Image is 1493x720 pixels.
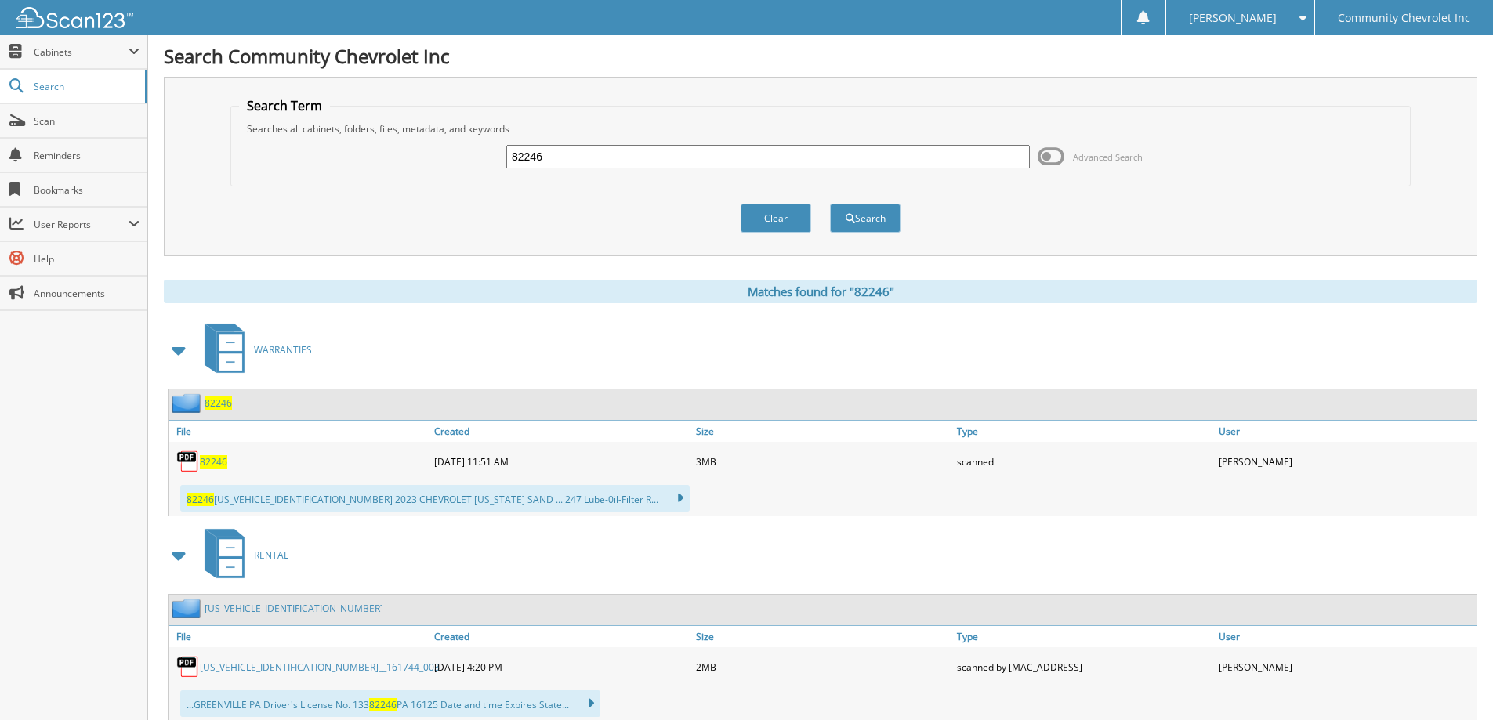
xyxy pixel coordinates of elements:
[1189,13,1277,23] span: [PERSON_NAME]
[34,218,129,231] span: User Reports
[692,651,954,682] div: 2MB
[205,602,383,615] a: [US_VEHICLE_IDENTIFICATION_NUMBER]
[1215,446,1477,477] div: [PERSON_NAME]
[34,80,137,93] span: Search
[172,393,205,413] img: folder2.png
[169,626,430,647] a: File
[200,660,440,674] a: [US_VEHICLE_IDENTIFICATION_NUMBER]__161744_003
[1215,626,1477,647] a: User
[254,548,288,562] span: RENTAL
[180,690,600,717] div: ...GREENVILLE PA Driver's License No. 133 PA 16125 Date and time Expires State...
[239,97,330,114] legend: Search Term
[164,43,1477,69] h1: Search Community Chevrolet Inc
[16,7,133,28] img: scan123-logo-white.svg
[34,287,140,300] span: Announcements
[205,396,232,410] a: 82246
[1415,645,1493,720] iframe: Chat Widget
[34,183,140,197] span: Bookmarks
[169,421,430,442] a: File
[34,114,140,128] span: Scan
[953,446,1215,477] div: scanned
[172,599,205,618] img: folder2.png
[34,149,140,162] span: Reminders
[430,626,692,647] a: Created
[176,450,200,473] img: PDF.png
[692,446,954,477] div: 3MB
[430,651,692,682] div: [DATE] 4:20 PM
[692,626,954,647] a: Size
[164,280,1477,303] div: Matches found for "82246"
[741,204,811,233] button: Clear
[1338,13,1470,23] span: Community Chevrolet Inc
[369,698,397,711] span: 82246
[953,651,1215,682] div: scanned by [MAC_ADDRESS]
[200,455,227,469] a: 82246
[239,122,1402,136] div: Searches all cabinets, folders, files, metadata, and keywords
[187,493,214,506] span: 82246
[1073,151,1143,163] span: Advanced Search
[34,45,129,59] span: Cabinets
[953,421,1215,442] a: Type
[1215,421,1477,442] a: User
[34,252,140,266] span: Help
[1215,651,1477,682] div: [PERSON_NAME]
[430,421,692,442] a: Created
[254,343,312,356] span: WARRANTIES
[176,655,200,678] img: PDF.png
[180,485,690,512] div: [US_VEHICLE_IDENTIFICATION_NUMBER] 2023 CHEVROLET [US_STATE] SAND ... 247 Lube-0il-Filter R...
[195,319,312,381] a: WARRANTIES
[195,524,288,586] a: RENTAL
[830,204,901,233] button: Search
[430,446,692,477] div: [DATE] 11:51 AM
[692,421,954,442] a: Size
[953,626,1215,647] a: Type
